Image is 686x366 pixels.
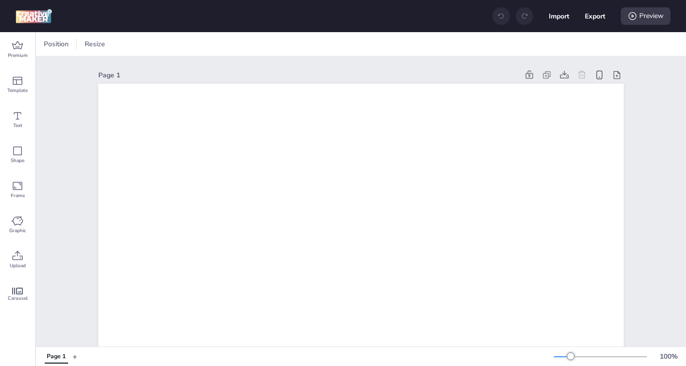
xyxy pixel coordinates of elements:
[13,122,22,129] span: Text
[10,262,26,270] span: Upload
[657,351,680,362] div: 100 %
[11,192,25,200] span: Frame
[585,6,605,26] button: Export
[47,352,66,361] div: Page 1
[549,6,569,26] button: Import
[72,348,77,365] button: +
[8,52,28,59] span: Premium
[16,9,52,23] img: logo Creative Maker
[621,7,670,25] div: Preview
[9,227,26,235] span: Graphic
[7,87,28,94] span: Template
[40,348,72,365] div: Tabs
[11,157,24,165] span: Shape
[98,70,519,80] div: Page 1
[8,294,28,302] span: Carousel
[42,39,71,49] span: Position
[83,39,107,49] span: Resize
